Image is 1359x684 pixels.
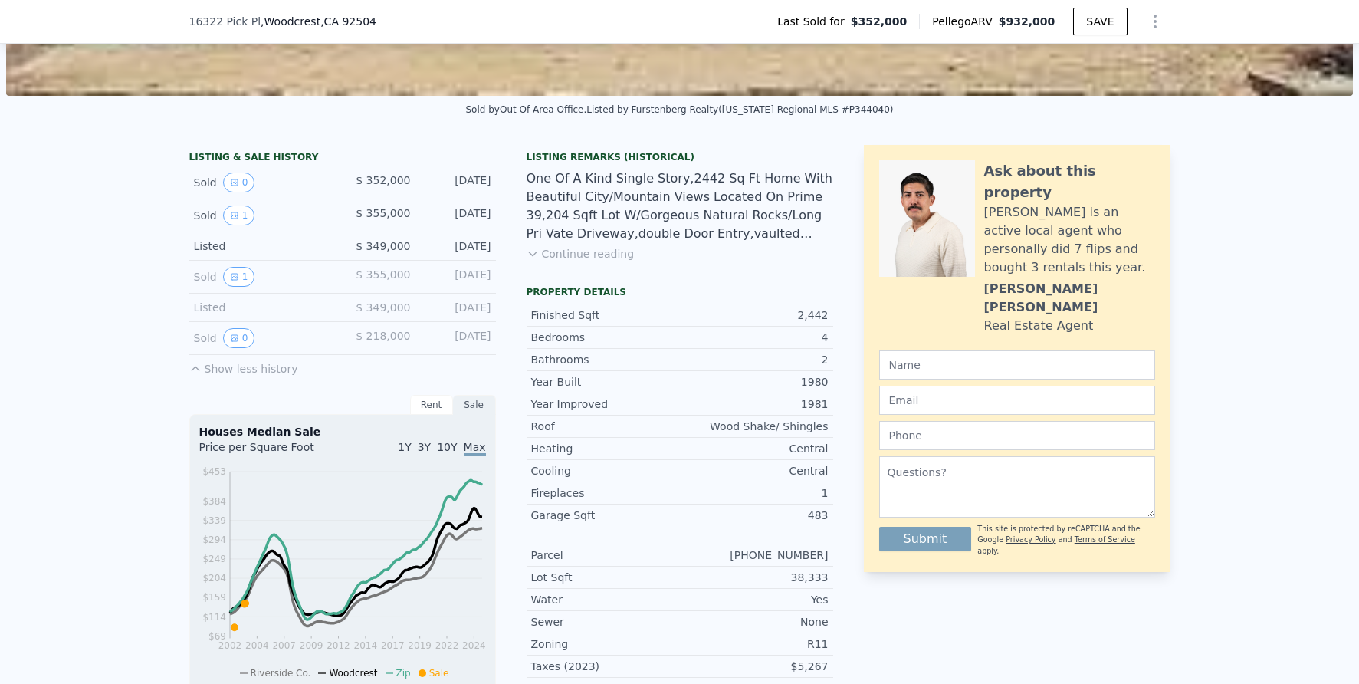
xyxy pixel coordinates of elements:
div: Rent [410,395,453,415]
button: Submit [879,527,972,551]
span: Riverside Co. [251,668,311,679]
div: Year Built [531,374,680,390]
div: 1980 [680,374,829,390]
tspan: $204 [202,573,226,584]
span: Pellego ARV [932,14,999,29]
div: Taxes (2023) [531,659,680,674]
div: Sold by Out Of Area Office . [466,104,587,115]
div: Sold [194,173,330,192]
div: Real Estate Agent [984,317,1094,335]
span: $ 355,000 [356,268,410,281]
tspan: $294 [202,534,226,545]
div: Sold [194,206,330,225]
div: Zoning [531,636,680,652]
div: Listed [194,238,330,254]
div: [PHONE_NUMBER] [680,548,829,563]
tspan: $384 [202,496,226,507]
span: $ 349,000 [356,240,410,252]
tspan: 2009 [299,640,323,651]
div: [DATE] [423,300,491,315]
div: Listed [194,300,330,315]
div: 2 [680,352,829,367]
div: Property details [527,286,833,298]
button: Show less history [189,355,298,377]
div: Listing Remarks (Historical) [527,151,833,163]
button: Show Options [1140,6,1170,37]
tspan: $339 [202,515,226,526]
tspan: 2014 [353,640,377,651]
div: Garage Sqft [531,508,680,523]
button: View historical data [223,328,255,348]
div: [DATE] [423,206,491,225]
div: Ask about this property [984,160,1155,203]
div: None [680,614,829,630]
div: [DATE] [423,267,491,287]
div: 2,442 [680,307,829,323]
tspan: 2022 [435,640,458,651]
div: [PERSON_NAME] [PERSON_NAME] [984,280,1155,317]
div: [DATE] [423,173,491,192]
div: Central [680,441,829,456]
tspan: $249 [202,554,226,564]
span: 3Y [418,441,431,453]
span: Sale [429,668,449,679]
div: R11 [680,636,829,652]
tspan: $69 [208,631,226,642]
div: Sold [194,267,330,287]
div: Parcel [531,548,680,563]
div: Bathrooms [531,352,680,367]
span: $ 355,000 [356,207,410,219]
div: Fireplaces [531,485,680,501]
span: Last Sold for [777,14,851,29]
div: Roof [531,419,680,434]
div: [PERSON_NAME] is an active local agent who personally did 7 flips and bought 3 rentals this year. [984,203,1155,277]
tspan: 2004 [245,640,269,651]
div: [DATE] [423,238,491,254]
span: , Woodcrest [261,14,376,29]
button: View historical data [223,206,255,225]
div: Houses Median Sale [199,424,486,439]
div: Heating [531,441,680,456]
div: [DATE] [423,328,491,348]
div: 1981 [680,396,829,412]
a: Terms of Service [1075,535,1135,544]
span: Woodcrest [329,668,377,679]
div: This site is protected by reCAPTCHA and the Google and apply. [977,524,1154,557]
tspan: 2019 [408,640,432,651]
input: Phone [879,421,1155,450]
div: Central [680,463,829,478]
div: One Of A Kind Single Story,2442 Sq Ft Home With Beautiful City/Mountain Views Located On Prime 39... [527,169,833,243]
div: Sale [453,395,496,415]
span: $ 349,000 [356,301,410,314]
button: View historical data [223,173,255,192]
tspan: 2024 [462,640,486,651]
button: SAVE [1073,8,1127,35]
div: Bedrooms [531,330,680,345]
div: Yes [680,592,829,607]
span: Max [464,441,486,456]
span: 1Y [398,441,411,453]
span: 10Y [437,441,457,453]
tspan: 2007 [272,640,296,651]
tspan: 2002 [218,640,241,651]
div: Sewer [531,614,680,630]
a: Privacy Policy [1006,535,1055,544]
div: 1 [680,485,829,501]
div: 38,333 [680,570,829,585]
span: , CA 92504 [320,15,376,28]
div: Sold [194,328,330,348]
div: 4 [680,330,829,345]
div: Price per Square Foot [199,439,343,464]
span: Zip [396,668,411,679]
div: Water [531,592,680,607]
div: Lot Sqft [531,570,680,585]
div: Wood Shake/ Shingles [680,419,829,434]
input: Email [879,386,1155,415]
button: Continue reading [527,246,635,261]
div: 483 [680,508,829,523]
div: Listed by Furstenberg Realty ([US_STATE] Regional MLS #P344040) [586,104,893,115]
span: 16322 Pick Pl [189,14,261,29]
div: Finished Sqft [531,307,680,323]
tspan: $114 [202,612,226,623]
input: Name [879,350,1155,380]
